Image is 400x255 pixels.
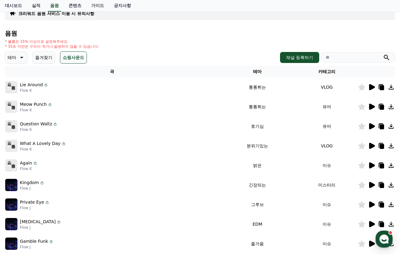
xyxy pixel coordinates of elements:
td: 통통튀는 [219,77,296,97]
th: 카테고리 [296,66,358,77]
td: 그루브 [219,195,296,214]
button: 쇼핑사운드 [60,51,87,64]
td: 즐거움 [219,234,296,253]
p: Flow J [20,186,44,191]
p: Meow Punch [20,101,47,108]
td: 이슈 [296,195,358,214]
a: 설정 [79,194,118,209]
td: 밝은 [219,156,296,175]
td: 유머 [296,116,358,136]
td: 이슈 [296,156,358,175]
p: Kingdom [20,179,39,186]
a: 홈 [2,194,40,209]
td: EDM [219,214,296,234]
span: 대화 [56,203,63,208]
p: Private Eye [20,199,44,205]
img: music [5,159,17,172]
p: Again [20,160,32,166]
td: 유머 [296,97,358,116]
td: 미스터리 [296,175,358,195]
p: Lie Around [20,82,43,88]
button: 채널 등록하기 [280,52,319,63]
img: music [5,101,17,113]
p: Flow K [20,147,66,152]
p: Flow K [20,108,52,113]
td: 긴장되는 [219,175,296,195]
td: VLOG [296,77,358,97]
img: music [5,120,17,132]
th: 테마 [219,66,296,77]
button: 테마 [5,51,28,64]
p: * 볼륨은 15% 이상으로 설정해주세요. [5,39,99,44]
a: 크리워드 음원 서비스 이용 시 유의사항 [18,10,94,17]
img: music [5,81,17,93]
td: 이슈 [296,214,358,234]
img: music [5,238,17,250]
td: 분위기있는 [219,136,296,156]
p: Gamble Funk [20,238,48,245]
td: VLOG [296,136,358,156]
p: * 35초 미만은 수익이 적거나 발생하지 않을 수 있습니다. [5,44,99,49]
button: 즐겨찾기 [32,51,55,64]
img: music [5,140,17,152]
span: 설정 [95,203,102,208]
p: Flow J [20,205,50,210]
p: Flow K [20,127,58,132]
a: 대화 [40,194,79,209]
img: music [5,198,17,211]
img: music [5,218,17,230]
img: music [5,179,17,191]
p: Flow K [20,88,48,93]
span: 홈 [19,203,23,208]
th: 곡 [5,66,219,77]
p: 테마 [8,53,16,62]
td: 이슈 [296,234,358,253]
p: Flow K [20,166,38,171]
td: 통통튀는 [219,97,296,116]
p: [MEDICAL_DATA] [20,219,56,225]
p: What A Lovely Day [20,140,61,147]
p: Flow J [20,225,61,230]
p: Question Waltz [20,121,52,127]
p: Flow J [20,245,54,249]
td: 호기심 [219,116,296,136]
h4: 음원 [5,30,395,37]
